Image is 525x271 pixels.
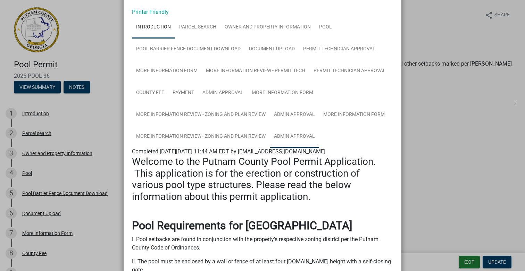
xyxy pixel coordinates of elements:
[132,38,245,60] a: Pool Barrier Fence Document Download
[198,82,248,104] a: Admin Approval
[175,16,220,39] a: Parcel search
[132,9,169,15] a: Printer Friendly
[319,104,389,126] a: More Information Form
[309,60,390,82] a: Permit Technician Approval
[132,60,202,82] a: More Information Form
[245,38,299,60] a: Document Upload
[202,60,309,82] a: More Information Review - Permit Tech
[270,126,319,148] a: Admin Approval
[132,82,168,104] a: County Fee
[315,16,336,39] a: Pool
[132,104,270,126] a: More Information Review - Zoning and Plan Review
[132,126,270,148] a: More Information Review - Zoning and Plan Review
[168,82,198,104] a: Payment
[132,16,175,39] a: Introduction
[270,104,319,126] a: Admin Approval
[220,16,315,39] a: Owner and Property Information
[132,235,393,252] p: I. Pool setbacks are found in conjunction with the property's respective zoning district per the ...
[132,219,352,232] strong: Pool Requirements for [GEOGRAPHIC_DATA]
[132,156,393,202] h3: Welcome to the Putnam County Pool Permit Application. This application is for the erection or con...
[299,38,380,60] a: Permit Technician Approval
[248,82,317,104] a: More Information Form
[132,148,325,155] span: Completed [DATE][DATE] 11:44 AM EDT by [EMAIL_ADDRESS][DOMAIN_NAME]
